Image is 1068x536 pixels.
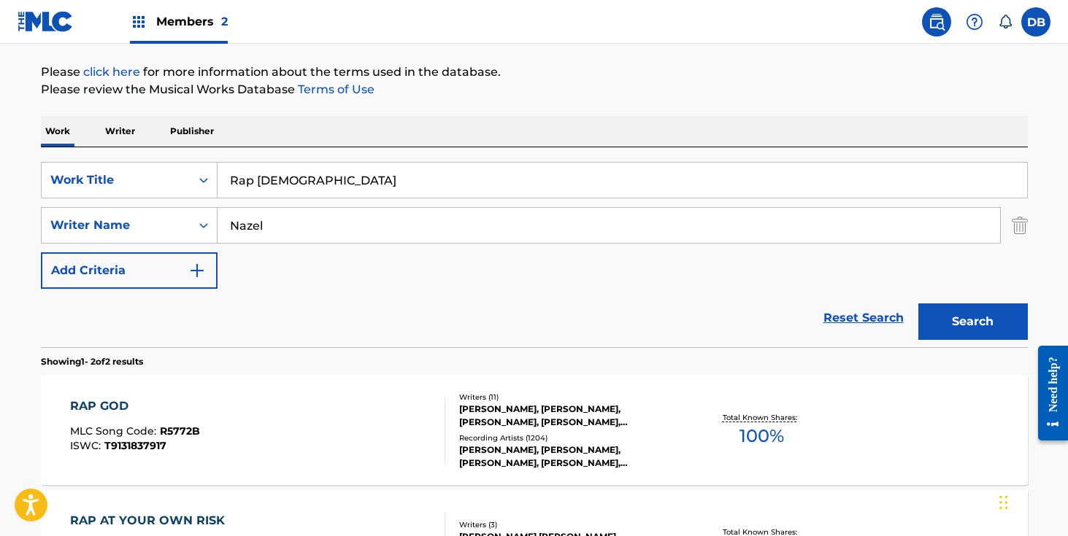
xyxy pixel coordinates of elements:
div: Writer Name [50,217,182,234]
div: RAP GOD [70,397,200,415]
p: Work [41,116,74,147]
p: Please for more information about the terms used in the database. [41,63,1028,81]
p: Showing 1 - 2 of 2 results [41,355,143,368]
img: Top Rightsholders [130,13,147,31]
span: Members [156,13,228,30]
a: Public Search [922,7,951,36]
img: MLC Logo [18,11,74,32]
span: 100 % [739,423,784,449]
span: ISWC : [70,439,104,452]
div: Help [960,7,989,36]
button: Add Criteria [41,252,218,289]
p: Writer [101,116,139,147]
span: 2 [221,15,228,28]
div: Notifications [998,15,1013,29]
img: help [966,13,983,31]
div: Work Title [50,171,182,189]
button: Search [918,303,1028,340]
p: Total Known Shares: [723,412,801,423]
iframe: Chat Widget [995,466,1068,536]
div: [PERSON_NAME], [PERSON_NAME], [PERSON_NAME], [PERSON_NAME], [PERSON_NAME], [PERSON_NAME], [PERSON... [459,443,680,470]
div: Writers ( 11 ) [459,392,680,403]
div: Writers ( 3 ) [459,519,680,530]
span: T9131837917 [104,439,166,452]
div: Drag [999,481,1008,524]
div: [PERSON_NAME], [PERSON_NAME], [PERSON_NAME], [PERSON_NAME], [PERSON_NAME], [PERSON_NAME] [PERSON_... [459,403,680,429]
div: Recording Artists ( 1204 ) [459,432,680,443]
img: 9d2ae6d4665cec9f34b9.svg [188,262,206,279]
img: search [928,13,945,31]
form: Search Form [41,162,1028,347]
a: Reset Search [816,302,911,334]
a: Terms of Use [295,82,374,96]
img: Delete Criterion [1012,207,1028,244]
a: click here [83,65,140,79]
p: Publisher [166,116,218,147]
div: RAP AT YOUR OWN RISK [70,512,232,529]
div: User Menu [1021,7,1050,36]
p: Please review the Musical Works Database [41,81,1028,98]
iframe: Resource Center [1027,335,1068,452]
span: R5772B [160,424,200,438]
span: MLC Song Code : [70,424,160,438]
a: RAP GODMLC Song Code:R5772BISWC:T9131837917Writers (11)[PERSON_NAME], [PERSON_NAME], [PERSON_NAME... [41,376,1028,485]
